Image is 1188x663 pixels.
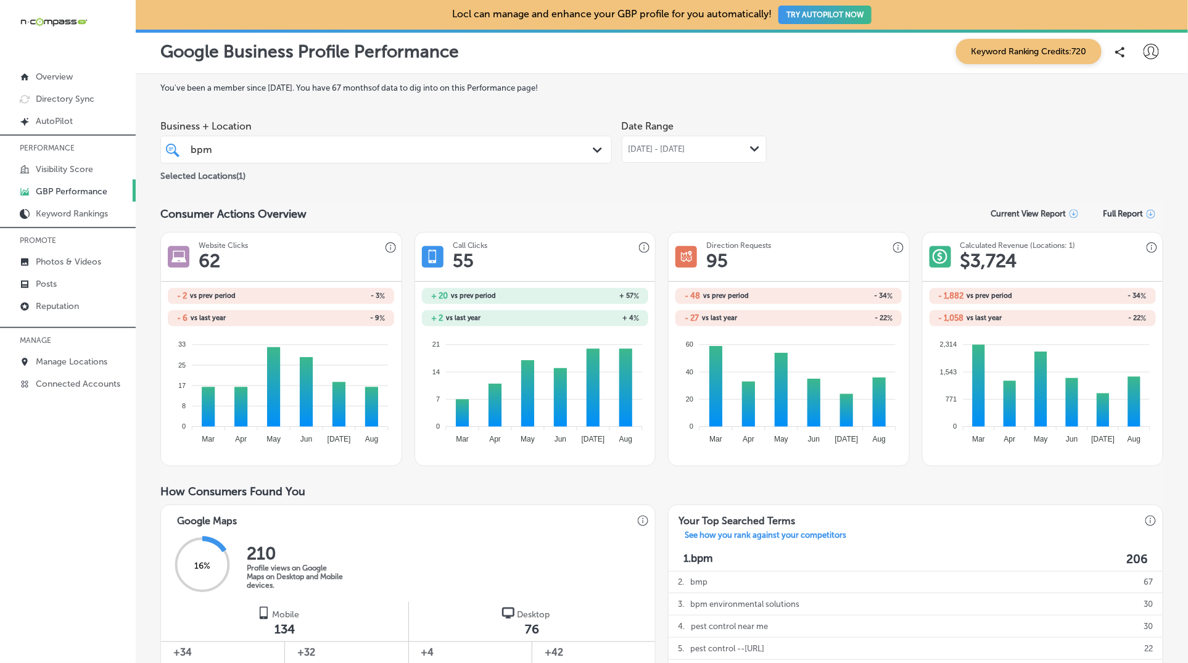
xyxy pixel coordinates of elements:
span: +32 [297,645,395,660]
tspan: Jun [808,435,820,443]
tspan: Jun [1066,435,1078,443]
span: vs last year [191,315,226,321]
tspan: 0 [690,422,693,430]
p: Posts [36,279,57,289]
span: vs prev period [967,292,1013,299]
p: Visibility Score [36,164,93,175]
tspan: 25 [178,361,186,369]
p: Photos & Videos [36,257,101,267]
tspan: 60 [686,340,693,348]
span: +42 [545,645,643,660]
p: Current View Report [991,210,1066,219]
button: TRY AUTOPILOT NOW [778,6,872,24]
p: 22 [1145,638,1153,659]
p: 67 [1144,571,1153,593]
p: Connected Accounts [36,379,120,389]
tspan: 0 [953,422,957,430]
p: GBP Performance [36,186,107,197]
tspan: 17 [178,382,186,389]
p: 4 . [678,616,685,637]
span: vs prev period [190,292,236,299]
h2: 210 [247,543,345,564]
p: bpm environmental solutions [690,593,799,615]
tspan: 8 [182,402,186,410]
h2: - 9 [281,314,386,323]
h2: + 4 [535,314,639,323]
p: 30 [1144,593,1153,615]
tspan: 1,543 [940,368,957,376]
span: [DATE] - [DATE] [629,144,685,154]
p: Directory Sync [36,94,94,104]
tspan: Apr [1004,435,1015,443]
tspan: [DATE] [328,435,351,443]
tspan: Aug [619,435,632,443]
tspan: 33 [178,340,186,348]
p: Keyword Rankings [36,208,108,219]
p: bmp [690,571,707,593]
span: 76 [525,622,539,636]
tspan: 40 [686,368,693,376]
h2: - 22 [1042,314,1147,323]
span: % [633,292,639,300]
span: Full Report [1103,209,1144,218]
p: AutoPilot [36,116,73,126]
label: Date Range [622,120,674,132]
tspan: Mar [972,435,985,443]
span: vs prev period [451,292,497,299]
span: % [633,314,639,323]
img: logo [257,607,270,619]
span: % [379,292,385,300]
tspan: Mar [202,435,215,443]
tspan: Apr [743,435,755,443]
span: vs last year [967,315,1002,321]
p: 30 [1144,616,1153,637]
p: Profile views on Google Maps on Desktop and Mobile devices. [247,564,345,590]
span: 134 [274,622,295,636]
tspan: 0 [182,422,186,430]
span: Keyword Ranking Credits: 720 [956,39,1102,64]
tspan: Mar [456,435,469,443]
span: +4 [421,645,520,660]
p: 5 . [678,638,684,659]
h2: - 34 [1042,292,1147,300]
tspan: 21 [432,340,440,348]
span: 16 % [194,561,210,572]
a: See how you rank against your competitors [675,530,856,543]
h2: + 20 [431,291,448,300]
span: vs last year [446,315,481,321]
img: 660ab0bf-5cc7-4cb8-ba1c-48b5ae0f18e60NCTV_CLogo_TV_Black_-500x88.png [20,16,88,28]
h2: + 57 [535,292,639,300]
tspan: May [774,435,788,443]
tspan: Mar [710,435,723,443]
tspan: [DATE] [835,435,859,443]
p: 1. bpm [683,552,713,566]
h3: Your Top Searched Terms [669,505,805,530]
span: How Consumers Found You [160,485,305,498]
h2: - 3 [281,292,386,300]
tspan: 2,314 [940,340,957,348]
tspan: [DATE] [581,435,604,443]
h3: Website Clicks [199,241,248,250]
span: % [379,314,385,323]
p: pest control --[URL] [690,638,764,659]
p: 3 . [678,593,684,615]
h2: + 2 [431,313,443,323]
img: logo [502,607,514,619]
h2: - 1,058 [939,313,964,323]
tspan: Jun [555,435,566,443]
p: Overview [36,72,73,82]
span: % [1141,292,1147,300]
h1: 62 [199,250,220,272]
span: Desktop [517,609,550,620]
h3: Calculated Revenue (Locations: 1) [960,241,1076,250]
h3: Call Clicks [453,241,488,250]
p: Google Business Profile Performance [160,41,459,62]
h2: - 22 [789,314,893,323]
span: Consumer Actions Overview [160,207,307,221]
p: pest control near me [691,616,768,637]
tspan: 20 [686,395,693,403]
span: % [1141,314,1147,323]
tspan: Apr [489,435,501,443]
h3: Direction Requests [706,241,771,250]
